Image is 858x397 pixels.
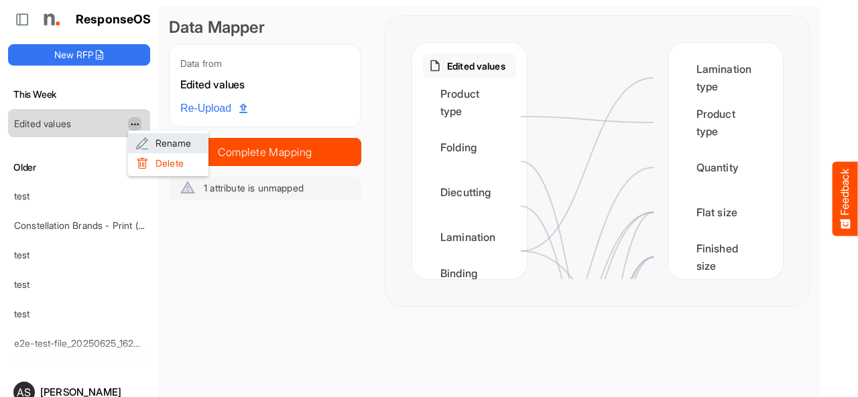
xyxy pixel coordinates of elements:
[679,236,772,278] div: Finished size
[14,279,30,290] a: test
[180,76,350,94] div: Edited values
[180,56,350,71] div: Data from
[128,117,141,131] button: dropdownbutton
[679,57,772,98] div: Lamination type
[169,16,361,39] div: Data Mapper
[423,127,516,168] div: Folding
[14,249,30,260] a: test
[423,171,516,213] div: Diecutting
[170,143,361,161] span: Complete Mapping
[8,87,150,102] h6: This Week
[128,133,208,153] li: Rename
[679,102,772,143] div: Product type
[59,197,173,210] span: Like something or not?
[8,44,150,66] button: New RFP
[99,27,139,60] span: 
[134,105,182,116] a: Contact us
[423,261,516,303] div: Binding method
[42,162,200,173] span: What kind of feedback do you have?
[37,6,64,33] img: Northell
[833,161,858,236] button: Feedback
[180,100,247,117] span: Re-Upload
[8,160,150,175] h6: Older
[14,308,30,319] a: test
[679,147,772,188] div: Quantity
[59,264,181,276] span: Something's not working
[423,216,516,258] div: Lamination
[679,191,772,233] div: Flat size
[204,182,304,193] span: 1 attribute is unmapped
[447,59,505,73] p: Edited values
[14,118,71,129] a: Edited values
[169,138,361,166] button: Complete Mapping
[59,230,129,243] span: I have an idea
[40,387,145,397] div: [PERSON_NAME]
[60,105,133,116] span: Want to discuss?
[128,153,208,173] li: Delete
[423,82,516,123] div: Product type
[14,337,151,349] a: e2e-test-file_20250625_162950
[14,220,176,231] a: Constellation Brands - Print (Cleaned)
[175,96,253,121] a: Re-Upload
[61,86,181,100] span: Tell us what you think
[14,190,30,202] a: test
[76,13,151,27] h1: ResponseOS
